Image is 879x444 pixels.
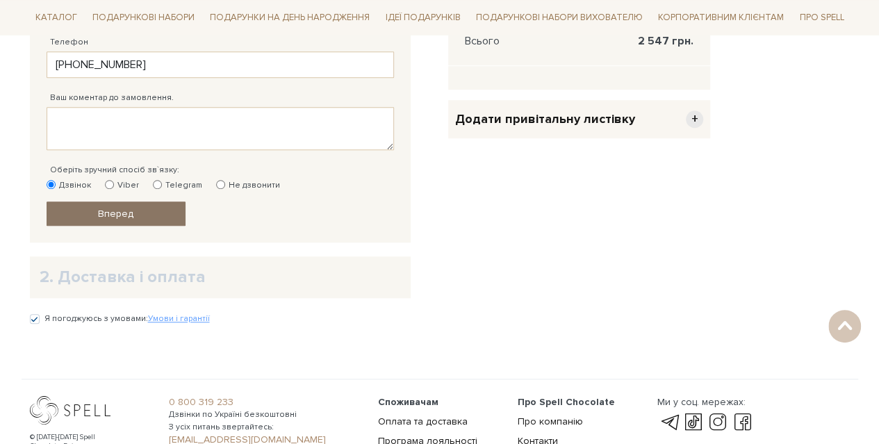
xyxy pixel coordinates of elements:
[169,409,361,421] span: Дзвінки по Україні безкоштовні
[657,396,754,409] div: Ми у соц. мережах:
[378,396,438,408] span: Споживачам
[30,7,83,28] a: Каталог
[47,180,56,189] input: Дзвінок
[706,414,730,431] a: instagram
[47,179,91,192] label: Дзвінок
[44,313,210,325] label: Я погоджуюсь з умовами:
[87,7,200,28] a: Подарункові набори
[169,421,361,434] span: З усіх питань звертайтесь:
[50,36,88,49] label: Телефон
[794,7,849,28] a: Про Spell
[148,313,210,324] a: Умови і гарантії
[455,111,635,127] span: Додати привітальну листівку
[378,416,468,427] a: Оплата та доставка
[379,7,466,28] a: Ідеї подарунків
[465,35,500,47] span: Всього
[518,396,615,408] span: Про Spell Chocolate
[169,396,361,409] a: 0 800 319 233
[153,180,162,189] input: Telegram
[216,179,280,192] label: Не дзвонити
[50,164,179,176] label: Оберіть зручний спосіб зв`язку:
[50,92,174,104] label: Ваш коментар до замовлення.
[470,6,648,29] a: Подарункові набори вихователю
[153,179,202,192] label: Telegram
[731,414,755,431] a: facebook
[518,416,583,427] a: Про компанію
[105,180,114,189] input: Viber
[105,179,139,192] label: Viber
[652,6,789,29] a: Корпоративним клієнтам
[98,208,133,220] span: Вперед
[657,414,680,431] a: telegram
[216,180,225,189] input: Не дзвонити
[686,110,703,128] span: +
[204,7,375,28] a: Подарунки на День народження
[682,414,705,431] a: tik-tok
[638,35,693,47] span: 2 547 грн.
[40,266,401,288] h2: 2. Доставка і оплата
